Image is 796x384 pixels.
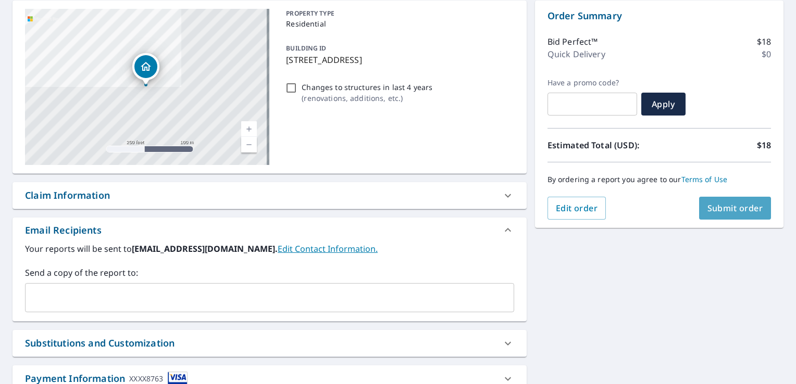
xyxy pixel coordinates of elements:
[302,93,432,104] p: ( renovations, additions, etc. )
[548,9,771,23] p: Order Summary
[13,182,527,209] div: Claim Information
[25,266,514,279] label: Send a copy of the report to:
[241,121,257,137] a: Current Level 17, Zoom In
[548,175,771,184] p: By ordering a report you agree to our
[681,174,728,184] a: Terms of Use
[699,197,772,220] button: Submit order
[548,197,606,220] button: Edit order
[286,18,509,29] p: Residential
[286,54,509,66] p: [STREET_ADDRESS]
[556,202,598,214] span: Edit order
[650,98,677,110] span: Apply
[132,53,159,85] div: Dropped pin, building 1, Residential property, 3913 Padre Blvd South Padre Island, TX 78597
[25,223,102,237] div: Email Recipients
[25,336,175,350] div: Substitutions and Customization
[548,78,637,87] label: Have a promo code?
[25,242,514,255] label: Your reports will be sent to
[286,44,326,53] p: BUILDING ID
[286,9,509,18] p: PROPERTY TYPE
[707,202,763,214] span: Submit order
[278,243,378,254] a: EditContactInfo
[241,137,257,152] a: Current Level 17, Zoom Out
[641,93,686,116] button: Apply
[757,35,771,48] p: $18
[302,82,432,93] p: Changes to structures in last 4 years
[548,139,660,151] p: Estimated Total (USD):
[25,188,110,202] div: Claim Information
[132,243,278,254] b: [EMAIL_ADDRESS][DOMAIN_NAME].
[762,48,771,60] p: $0
[13,330,527,356] div: Substitutions and Customization
[548,48,605,60] p: Quick Delivery
[757,139,771,151] p: $18
[548,35,598,48] p: Bid Perfect™
[13,217,527,242] div: Email Recipients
